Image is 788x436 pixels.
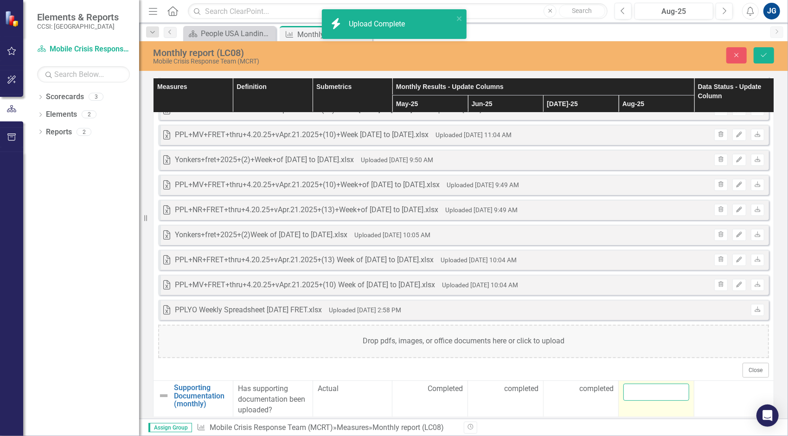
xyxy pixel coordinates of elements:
span: Elements & Reports [37,12,119,23]
small: Uploaded [DATE] 9:49 AM [447,181,519,189]
div: Drop pdfs, images, or office documents here or click to upload [158,325,769,358]
div: PPL+MV+FRET+thru+4.20.25+vApr.21.2025+(10)+Week+of [DATE] to [DATE].xlsx [175,180,440,190]
div: Yonkers+fret+2025+(2)+Week+of [DATE] to [DATE].xlsx [175,155,354,165]
div: Yonkers+fret+2025+(2)Week of [DATE] to [DATE].xlsx [175,230,347,240]
div: PPL+NR+FRET+thru+4.20.25+vApr.21.2025+(13) Week of [DATE] to [DATE].xlsx [175,255,434,265]
button: Search [559,5,605,18]
small: Uploaded [DATE] 10:05 AM [354,231,430,239]
div: PPL+NR+FRET+thru+4.20.25+vApr.21.2025+(13)+Week+of [DATE] to [DATE].xlsx [175,205,438,215]
a: Elements [46,109,77,120]
input: Search ClearPoint... [188,3,608,19]
small: Uploaded [DATE] 10:04 AM [442,281,518,289]
div: Upload Complete [349,19,407,30]
small: Uploaded [DATE] 10:04 AM [441,256,517,264]
a: Reports [46,127,72,138]
button: JG [763,3,780,19]
small: Uploaded [DATE] 11:05 AM [434,106,510,114]
span: Completed [428,384,463,394]
span: completed [579,384,614,394]
span: completed [504,384,538,394]
input: Search Below... [37,66,130,82]
button: close [456,13,463,24]
small: Uploaded [DATE] 9:50 AM [361,156,433,164]
div: Monthly report (LC08) [153,48,499,58]
div: 2 [77,128,91,136]
a: People USA Landing Page [186,28,274,39]
small: Uploaded [DATE] 11:04 AM [436,131,512,139]
div: People USA Landing Page [201,28,274,39]
img: ClearPoint Strategy [4,10,21,27]
div: PPLYO Weekly Spreadsheet [DATE] FRET.xlsx [175,305,322,316]
div: Open Intercom Messenger [756,404,779,427]
button: Close [743,363,769,378]
a: Measures [337,423,369,432]
div: Monthly report (LC08) [372,423,444,432]
div: 2 [82,111,96,119]
div: Mobile Crisis Response Team (MCRT) [153,58,499,65]
img: Not Defined [158,390,169,401]
div: 3 [89,93,103,101]
div: PPL+MV+FRET+thru+4.20.25+vApr.21.2025+(10) Week of [DATE] to [DATE].xlsx [175,280,435,291]
div: Aug-25 [638,6,710,17]
a: Supporting Documentation (monthly) [174,384,228,408]
div: » » [197,423,457,433]
small: CCSI: [GEOGRAPHIC_DATA] [37,23,119,30]
small: Uploaded [DATE] 9:49 AM [445,206,518,214]
span: Search [572,7,592,14]
small: Uploaded [DATE] 2:58 PM [329,306,401,314]
span: Assign Group [148,423,192,432]
button: Aug-25 [634,3,713,19]
div: Monthly report (LC08) [297,29,370,40]
p: Has supporting documentation been uploaded? [238,384,308,416]
a: Scorecards [46,92,84,102]
a: Mobile Crisis Response Team (MCRT) [210,423,333,432]
span: Actual [318,384,388,394]
div: PPL+MV+FRET+thru+4.20.25+vApr.21.2025+(10)+Week [DATE] to [DATE].xlsx [175,130,429,140]
a: Mobile Crisis Response Team (MCRT) [37,44,130,55]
